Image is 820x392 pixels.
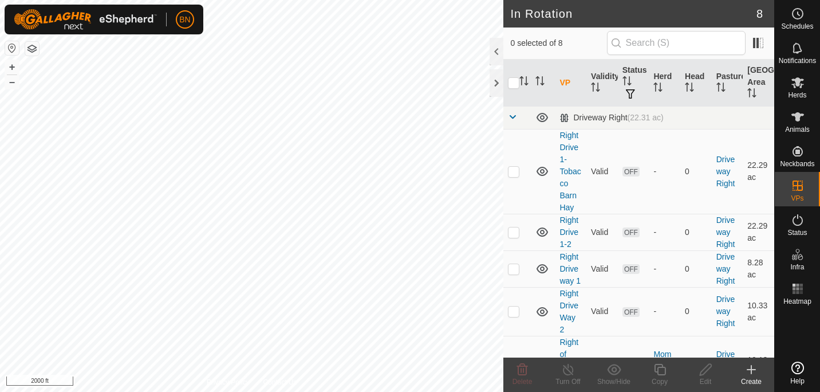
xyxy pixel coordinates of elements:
a: Right Drive Way 2 [559,289,578,334]
span: Delete [512,378,533,386]
span: OFF [622,307,640,317]
a: Driveway Right [716,295,735,328]
div: - [653,305,676,317]
a: Right Drive 1-2 [559,215,578,249]
a: Driveway Right [716,252,735,285]
span: 8 [756,5,763,22]
div: Show/Hide [591,377,637,387]
th: Head [680,60,712,107]
td: 0 [680,287,712,336]
p-sorticon: Activate to sort [747,90,756,99]
span: Schedules [781,23,813,30]
span: Heatmap [783,298,811,305]
div: - [653,166,676,178]
td: 22.29 ac [743,129,774,214]
p-sorticon: Activate to sort [622,78,632,87]
p-sorticon: Activate to sort [535,78,545,87]
p-sorticon: Activate to sort [653,84,663,93]
span: OFF [622,264,640,274]
p-sorticon: Activate to sort [519,78,529,87]
h2: In Rotation [510,7,756,21]
td: Valid [586,287,618,336]
span: VPs [791,195,803,202]
div: Driveway Right [559,113,663,123]
th: Validity [586,60,618,107]
span: OFF [622,167,640,177]
a: Driveway Right [716,155,735,188]
button: + [5,60,19,74]
td: Valid [586,129,618,214]
div: Turn Off [545,377,591,387]
td: 0 [680,250,712,287]
td: 0 [680,129,712,214]
img: Gallagher Logo [14,9,157,30]
td: 8.28 ac [743,250,774,287]
span: Infra [790,264,804,271]
button: – [5,75,19,89]
a: Driveway Right [716,215,735,249]
td: Valid [586,250,618,287]
span: Animals [785,126,810,133]
button: Map Layers [25,42,39,56]
th: Status [618,60,649,107]
a: Help [775,357,820,389]
p-sorticon: Activate to sort [685,84,694,93]
span: (22.31 ac) [628,113,664,122]
span: Herds [788,92,806,99]
p-sorticon: Activate to sort [591,84,600,93]
td: 22.29 ac [743,214,774,250]
a: Contact Us [263,377,297,387]
a: Driveway Right [716,350,735,383]
td: Valid [586,214,618,250]
input: Search (S) [607,31,746,55]
td: 10.33 ac [743,287,774,336]
div: - [653,263,676,275]
td: 0 [680,214,712,250]
a: Right Drive way 1 [559,252,581,285]
div: - [653,226,676,238]
span: OFF [622,228,640,237]
span: Notifications [779,57,816,64]
span: Status [787,229,807,236]
span: 0 selected of 8 [510,37,606,49]
th: Herd [649,60,680,107]
div: Copy [637,377,683,387]
th: Pasture [712,60,743,107]
a: Privacy Policy [207,377,250,387]
p-sorticon: Activate to sort [716,84,726,93]
span: Help [790,378,805,385]
button: Reset Map [5,41,19,55]
span: BN [179,14,190,26]
span: Neckbands [780,160,814,167]
a: Right Drive 1- Tobacco Barn Hay [559,131,581,212]
th: [GEOGRAPHIC_DATA] Area [743,60,774,107]
th: VP [555,60,586,107]
div: Momma Cows [653,348,676,385]
div: Edit [683,377,728,387]
div: Create [728,377,774,387]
